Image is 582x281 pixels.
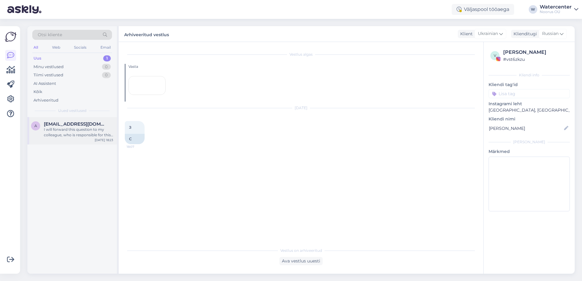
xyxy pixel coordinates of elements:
[44,127,113,138] div: I will forward this question to my colleague, who is responsible for this. The reply will be here...
[38,32,62,38] span: Otsi kliente
[51,43,61,51] div: Web
[489,139,570,145] div: [PERSON_NAME]
[33,81,56,87] div: AI Assistent
[127,144,149,149] span: 18:07
[511,31,537,37] div: Klienditugi
[540,5,572,9] div: Watercenter
[489,72,570,78] div: Kliendi info
[125,52,477,57] div: Vestlus algas
[489,116,570,122] p: Kliendi nimi
[33,97,58,103] div: Arhiveeritud
[280,248,322,253] span: Vestlus on arhiveeritud
[73,43,88,51] div: Socials
[34,123,37,128] span: A
[102,64,111,70] div: 0
[124,30,169,38] label: Arhiveeritud vestlus
[279,257,323,265] div: Ava vestlus uuesti
[33,72,63,78] div: Tiimi vestlused
[503,56,568,63] div: # vst6zkzu
[489,82,570,88] p: Kliendi tag'id
[452,4,514,15] div: Väljaspool tööaega
[103,55,111,61] div: 1
[33,64,64,70] div: Minu vestlused
[540,5,578,14] a: WatercenterNoorus OÜ
[503,49,568,56] div: [PERSON_NAME]
[99,43,112,51] div: Email
[489,125,563,132] input: Lisa nimi
[95,138,113,142] div: [DATE] 18:23
[125,134,145,144] div: С
[529,5,537,14] div: W
[44,121,107,127] span: Annelikam@gmail.com
[102,72,111,78] div: 0
[125,105,477,111] div: [DATE]
[32,43,39,51] div: All
[494,53,496,58] span: v
[129,125,131,130] span: З
[489,89,570,98] input: Lisa tag
[489,101,570,107] p: Instagrami leht
[478,30,498,37] span: Ukrainian
[458,31,473,37] div: Klient
[489,107,570,113] p: [GEOGRAPHIC_DATA], [GEOGRAPHIC_DATA]
[58,108,86,113] span: Uued vestlused
[128,64,477,69] div: Vasta
[5,31,16,43] img: Askly Logo
[33,55,41,61] div: Uus
[540,9,572,14] div: Noorus OÜ
[33,89,42,95] div: Kõik
[542,30,559,37] span: Russian
[489,148,570,155] p: Märkmed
